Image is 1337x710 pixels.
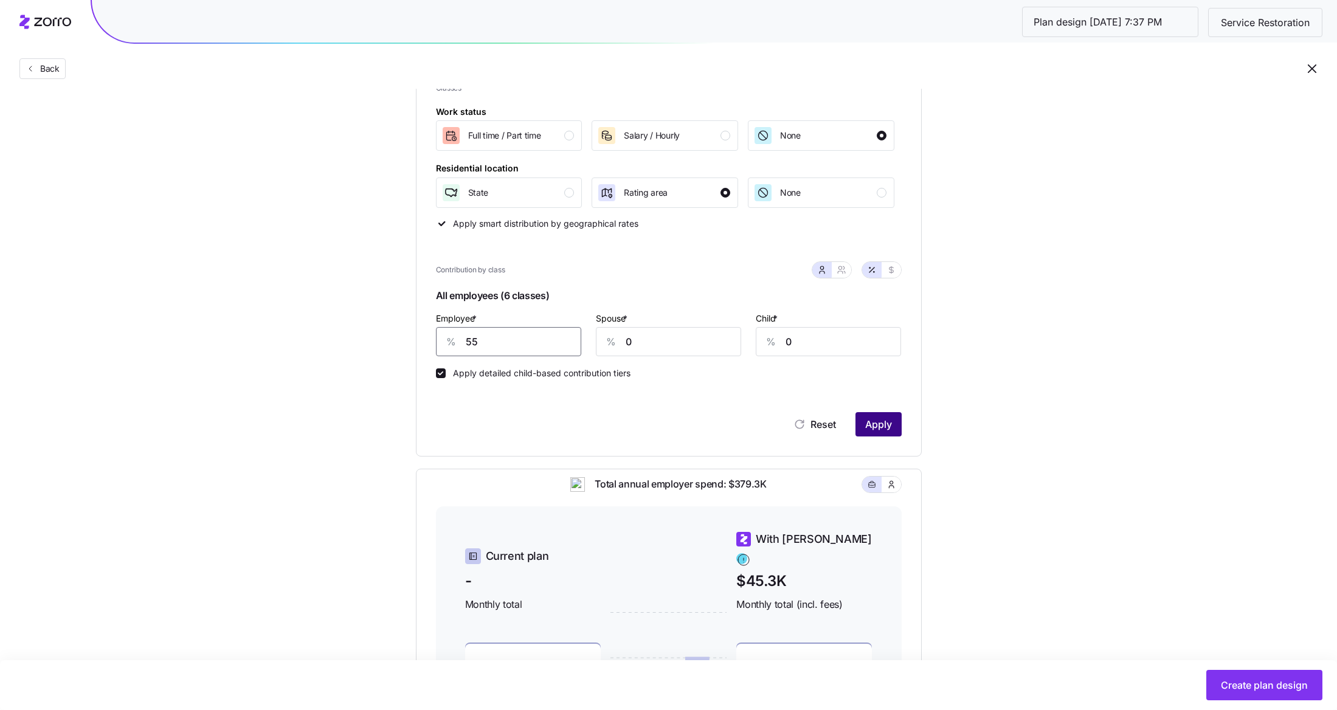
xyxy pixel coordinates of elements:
[1221,678,1308,692] span: Create plan design
[585,477,766,492] span: Total annual employer spend: $379.3K
[486,548,549,565] span: Current plan
[436,162,519,175] div: Residential location
[780,187,801,199] span: None
[756,312,780,325] label: Child
[756,531,872,548] span: With [PERSON_NAME]
[446,368,630,378] label: Apply detailed child-based contribution tiers
[865,417,892,432] span: Apply
[780,129,801,142] span: None
[468,129,541,142] span: Full time / Part time
[756,328,786,356] div: %
[465,597,601,612] span: Monthly total
[855,412,902,436] button: Apply
[570,477,585,492] img: ai-icon.png
[436,264,505,276] span: Contribution by class
[468,187,489,199] span: State
[736,570,872,592] span: $45.3K
[436,312,479,325] label: Employee
[1206,670,1322,700] button: Create plan design
[810,417,836,432] span: Reset
[35,63,60,75] span: Back
[624,129,680,142] span: Salary / Hourly
[784,412,846,436] button: Reset
[436,105,486,119] div: Work status
[596,328,626,356] div: %
[624,187,668,199] span: Rating area
[596,312,630,325] label: Spouse
[19,58,66,79] button: Back
[1211,15,1319,30] span: Service Restoration
[436,286,902,311] span: All employees (6 classes)
[736,597,872,612] span: Monthly total (incl. fees)
[437,328,466,356] div: %
[465,570,601,592] span: -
